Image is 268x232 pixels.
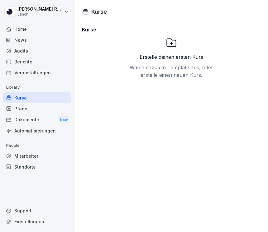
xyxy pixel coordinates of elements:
a: News [3,35,71,45]
a: Einstellungen [3,216,71,227]
a: Berichte [3,56,71,67]
div: New [59,116,69,123]
a: Standorte [3,161,71,172]
h1: Kurse [91,7,107,16]
a: Audits [3,45,71,56]
p: [PERSON_NAME] Renner [17,7,63,12]
a: Home [3,24,71,35]
a: Kurse [3,92,71,103]
div: Dokumente [3,114,71,126]
a: Veranstaltungen [3,67,71,78]
div: Support [3,205,71,216]
a: Automatisierungen [3,125,71,136]
p: People [3,141,71,151]
p: Wähle dazu ein Template aus, oder erstelle einen neuen Kurs. [128,64,215,79]
a: Mitarbeiter [3,151,71,161]
p: Library [3,82,71,92]
h3: Kurse [82,26,261,33]
p: Lanch [17,12,63,16]
a: Pfade [3,103,71,114]
a: DokumenteNew [3,114,71,126]
p: Erstelle deinen ersten Kurs [140,53,203,61]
